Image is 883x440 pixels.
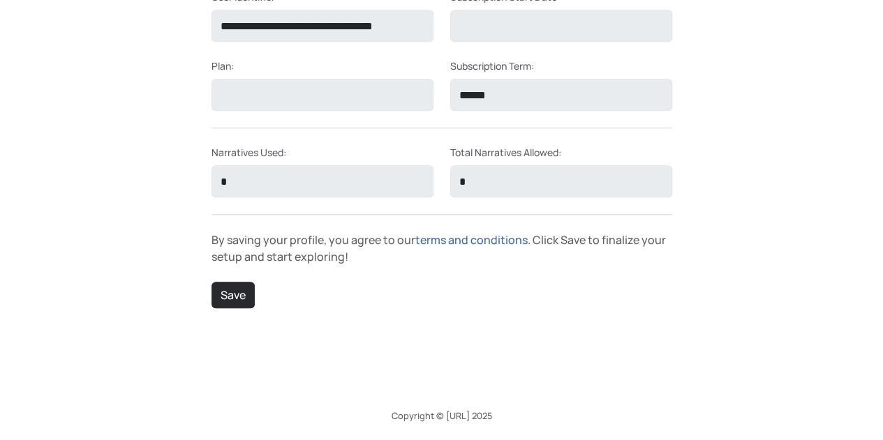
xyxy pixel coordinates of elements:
[212,59,234,73] label: Plan:
[450,145,561,160] label: Total Narratives Allowed:
[415,232,528,248] a: terms and conditions
[212,282,255,308] button: Save
[450,59,534,73] label: Subscription Term:
[392,409,492,422] span: Copyright © [URL] 2025
[203,232,681,265] div: By saving your profile, you agree to our . Click Save to finalize your setup and start exploring!
[212,145,286,160] label: Narratives Used:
